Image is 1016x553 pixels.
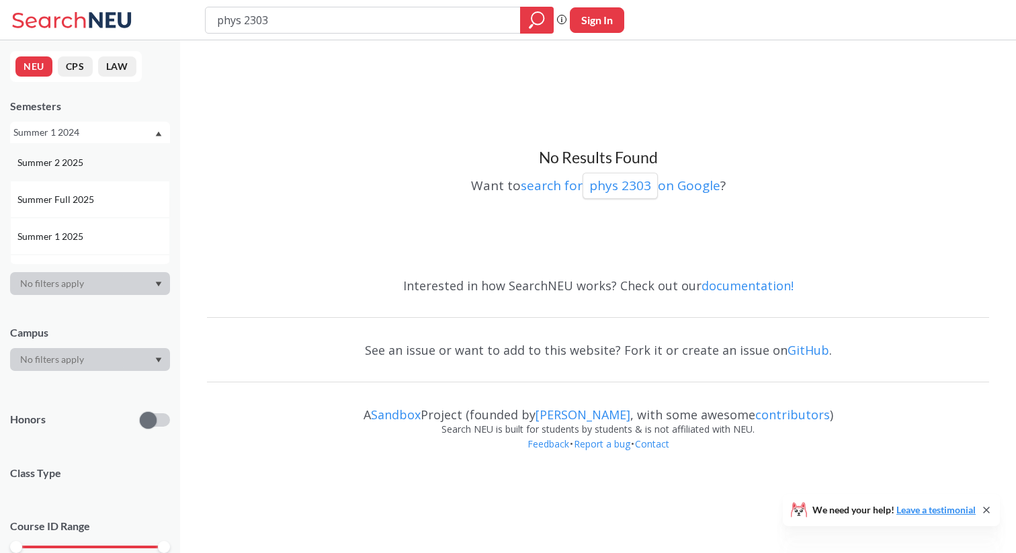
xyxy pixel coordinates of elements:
[10,272,170,295] div: Dropdown arrow
[207,168,989,199] div: Want to ?
[755,407,830,423] a: contributors
[10,99,170,114] div: Semesters
[155,357,162,363] svg: Dropdown arrow
[520,7,554,34] div: magnifying glass
[17,192,97,207] span: Summer Full 2025
[13,125,154,140] div: Summer 1 2024
[15,56,52,77] button: NEU
[58,56,93,77] button: CPS
[207,422,989,437] div: Search NEU is built for students by students & is not affiliated with NEU.
[702,278,794,294] a: documentation!
[788,342,829,358] a: GitHub
[634,437,670,450] a: Contact
[371,407,421,423] a: Sandbox
[10,325,170,340] div: Campus
[573,437,631,450] a: Report a bug
[216,9,511,32] input: Class, professor, course number, "phrase"
[207,148,989,168] h3: No Results Found
[207,437,989,472] div: • •
[896,504,976,515] a: Leave a testimonial
[207,395,989,422] div: A Project (founded by , with some awesome )
[570,7,624,33] button: Sign In
[17,155,86,170] span: Summer 2 2025
[155,131,162,136] svg: Dropdown arrow
[10,519,170,534] p: Course ID Range
[527,437,570,450] a: Feedback
[207,331,989,370] div: See an issue or want to add to this website? Fork it or create an issue on .
[10,348,170,371] div: Dropdown arrow
[98,56,136,77] button: LAW
[207,266,989,305] div: Interested in how SearchNEU works? Check out our
[10,122,170,143] div: Summer 1 2024Dropdown arrowFall 2025Summer 2 2025Summer Full 2025Summer 1 2025Spring 2025Fall 202...
[10,466,170,480] span: Class Type
[17,229,86,244] span: Summer 1 2025
[812,505,976,515] span: We need your help!
[155,282,162,287] svg: Dropdown arrow
[521,177,720,194] a: search forphys 2303on Google
[589,177,651,195] p: phys 2303
[10,412,46,427] p: Honors
[536,407,630,423] a: [PERSON_NAME]
[529,11,545,30] svg: magnifying glass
